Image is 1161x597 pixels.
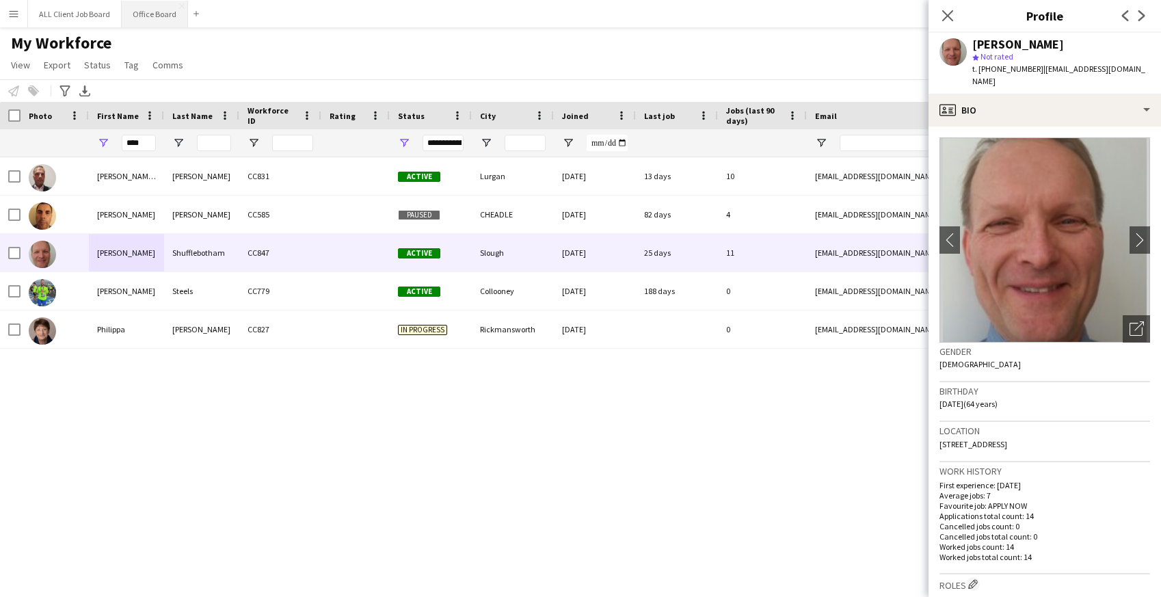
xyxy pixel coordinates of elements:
[929,94,1161,127] div: Bio
[164,272,239,310] div: Steels
[939,399,998,409] span: [DATE] (64 years)
[840,135,1072,151] input: Email Filter Input
[38,56,76,74] a: Export
[939,490,1150,501] p: Average jobs: 7
[164,234,239,271] div: Shufflebotham
[554,196,636,233] div: [DATE]
[807,196,1080,233] div: [EMAIL_ADDRESS][DOMAIN_NAME]
[939,425,1150,437] h3: Location
[77,83,93,99] app-action-btn: Export XLSX
[939,359,1021,369] span: [DEMOGRAPHIC_DATA]
[28,1,122,27] button: ALL Client Job Board
[5,56,36,74] a: View
[972,38,1064,51] div: [PERSON_NAME]
[939,577,1150,592] h3: Roles
[11,59,30,71] span: View
[152,59,183,71] span: Comms
[239,272,321,310] div: CC779
[636,157,718,195] div: 13 days
[79,56,116,74] a: Status
[89,310,164,348] div: Philippa
[330,111,356,121] span: Rating
[11,33,111,53] span: My Workforce
[718,272,807,310] div: 0
[164,310,239,348] div: [PERSON_NAME]
[84,59,111,71] span: Status
[398,287,440,297] span: Active
[554,272,636,310] div: [DATE]
[29,164,56,191] img: Philip JOHN Boyd Doherty
[89,272,164,310] div: [PERSON_NAME]
[815,137,827,149] button: Open Filter Menu
[644,111,675,121] span: Last job
[562,111,589,121] span: Joined
[807,272,1080,310] div: [EMAIL_ADDRESS][DOMAIN_NAME]
[272,135,313,151] input: Workforce ID Filter Input
[815,111,837,121] span: Email
[197,135,231,151] input: Last Name Filter Input
[239,196,321,233] div: CC585
[398,210,440,220] span: Paused
[248,105,297,126] span: Workforce ID
[718,196,807,233] div: 4
[239,157,321,195] div: CC831
[636,234,718,271] div: 25 days
[939,345,1150,358] h3: Gender
[472,310,554,348] div: Rickmansworth
[972,64,1043,74] span: t. [PHONE_NUMBER]
[124,59,139,71] span: Tag
[480,137,492,149] button: Open Filter Menu
[97,111,139,121] span: First Name
[718,234,807,271] div: 11
[89,157,164,195] div: [PERSON_NAME] [PERSON_NAME]
[939,521,1150,531] p: Cancelled jobs count: 0
[554,157,636,195] div: [DATE]
[505,135,546,151] input: City Filter Input
[807,234,1080,271] div: [EMAIL_ADDRESS][DOMAIN_NAME]
[929,7,1161,25] h3: Profile
[939,439,1007,449] span: [STREET_ADDRESS]
[972,64,1145,86] span: | [EMAIL_ADDRESS][DOMAIN_NAME]
[562,137,574,149] button: Open Filter Menu
[1123,315,1150,343] div: Open photos pop-in
[248,137,260,149] button: Open Filter Menu
[939,385,1150,397] h3: Birthday
[980,51,1013,62] span: Not rated
[939,137,1150,343] img: Crew avatar or photo
[554,234,636,271] div: [DATE]
[807,157,1080,195] div: [EMAIL_ADDRESS][DOMAIN_NAME]
[29,202,56,230] img: Philip Morris
[29,317,56,345] img: Philippa Lyall
[587,135,628,151] input: Joined Filter Input
[726,105,782,126] span: Jobs (last 90 days)
[554,310,636,348] div: [DATE]
[939,465,1150,477] h3: Work history
[480,111,496,121] span: City
[472,157,554,195] div: Lurgan
[718,310,807,348] div: 0
[164,196,239,233] div: [PERSON_NAME]
[122,135,156,151] input: First Name Filter Input
[939,531,1150,542] p: Cancelled jobs total count: 0
[398,111,425,121] span: Status
[636,272,718,310] div: 188 days
[472,272,554,310] div: Collooney
[398,137,410,149] button: Open Filter Menu
[122,1,188,27] button: Office Board
[44,59,70,71] span: Export
[718,157,807,195] div: 10
[29,279,56,306] img: Philip Steels
[147,56,189,74] a: Comms
[939,552,1150,562] p: Worked jobs total count: 14
[939,480,1150,490] p: First experience: [DATE]
[239,234,321,271] div: CC847
[89,196,164,233] div: [PERSON_NAME]
[164,157,239,195] div: [PERSON_NAME]
[239,310,321,348] div: CC827
[172,111,213,121] span: Last Name
[57,83,73,99] app-action-btn: Advanced filters
[398,248,440,258] span: Active
[29,111,52,121] span: Photo
[29,241,56,268] img: Philip Shufflebotham
[398,172,440,182] span: Active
